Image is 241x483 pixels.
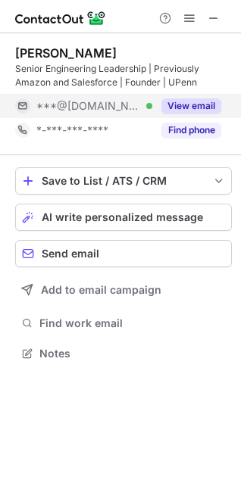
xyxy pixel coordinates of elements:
button: Add to email campaign [15,276,232,304]
button: Find work email [15,313,232,334]
button: AI write personalized message [15,204,232,231]
button: save-profile-one-click [15,167,232,195]
button: Reveal Button [161,123,221,138]
button: Reveal Button [161,98,221,114]
div: Senior Engineering Leadership | Previously Amazon and Salesforce | Founder | UPenn [15,62,232,89]
span: Send email [42,248,99,260]
button: Send email [15,240,232,267]
div: Save to List / ATS / CRM [42,175,205,187]
span: Notes [39,347,226,360]
img: ContactOut v5.3.10 [15,9,106,27]
span: ***@[DOMAIN_NAME] [36,99,141,113]
span: Find work email [39,316,226,330]
span: Add to email campaign [41,284,161,296]
span: AI write personalized message [42,211,203,223]
button: Notes [15,343,232,364]
div: [PERSON_NAME] [15,45,117,61]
